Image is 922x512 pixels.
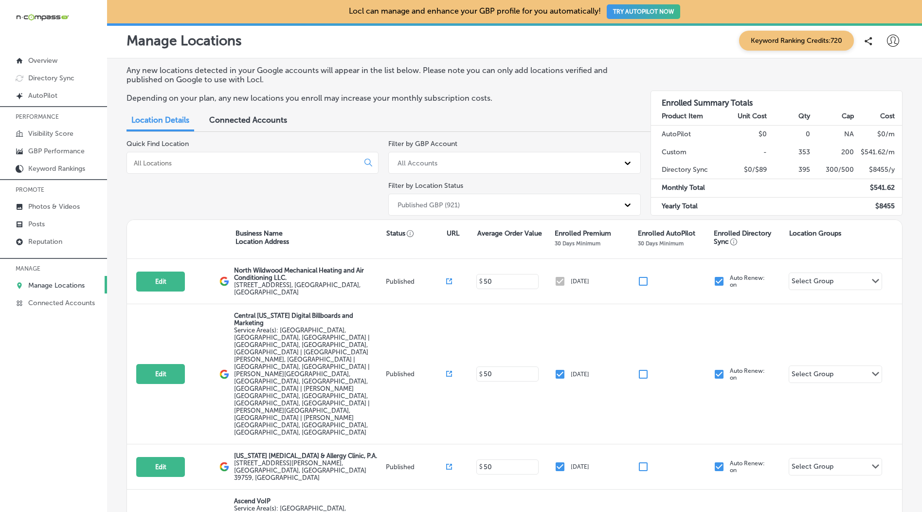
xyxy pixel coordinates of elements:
[854,108,902,126] th: Cost
[219,276,229,286] img: logo
[28,74,74,82] p: Directory Sync
[386,370,447,378] p: Published
[789,229,841,238] p: Location Groups
[854,197,902,215] td: $ 8455
[811,144,854,161] td: 200
[723,126,767,144] td: $0
[714,229,784,246] p: Enrolled Directory Sync
[388,182,463,190] label: Filter by Location Status
[479,463,483,470] p: $
[767,108,811,126] th: Qty
[386,463,447,471] p: Published
[730,367,765,381] p: Auto Renew: on
[662,112,703,120] strong: Product Item
[398,159,437,167] div: All Accounts
[792,370,833,381] div: Select Group
[28,129,73,138] p: Visibility Score
[28,202,80,211] p: Photos & Videos
[234,459,383,481] label: [STREET_ADDRESS][PERSON_NAME] , [GEOGRAPHIC_DATA], [GEOGRAPHIC_DATA] 39759, [GEOGRAPHIC_DATA]
[651,126,723,144] td: AutoPilot
[651,197,723,215] td: Yearly Total
[811,126,854,144] td: NA
[136,364,185,384] button: Edit
[28,165,85,173] p: Keyword Rankings
[792,462,833,474] div: Select Group
[477,229,542,238] p: Average Order Value
[730,274,765,288] p: Auto Renew: on
[386,229,447,238] p: Status
[388,140,457,148] label: Filter by GBP Account
[739,31,854,51] span: Keyword Ranking Credits: 720
[651,161,723,179] td: Directory Sync
[234,452,383,459] p: [US_STATE] [MEDICAL_DATA] & Allergy Clinic, P.A.
[571,463,589,470] p: [DATE]
[479,371,483,378] p: $
[723,144,767,161] td: -
[28,56,57,65] p: Overview
[234,312,383,327] p: Central [US_STATE] Digital Billboards and Marketing
[638,229,695,238] p: Enrolled AutoPilot
[127,140,189,148] label: Quick Find Location
[219,462,229,472] img: logo
[386,278,447,285] p: Published
[479,278,483,285] p: $
[555,240,600,247] p: 30 Days Minimum
[571,371,589,378] p: [DATE]
[447,229,459,238] p: URL
[28,147,85,155] p: GBP Performance
[136,272,185,292] button: Edit
[723,161,767,179] td: $0/$89
[28,220,45,228] p: Posts
[638,240,684,247] p: 30 Days Minimum
[235,229,289,246] p: Business Name Location Address
[767,144,811,161] td: 353
[854,144,902,161] td: $ 541.62 /m
[767,126,811,144] td: 0
[234,327,370,436] span: Orlando, FL, USA | Kissimmee, FL, USA | Meadow Woods, FL 32824, USA | Hunters Creek, FL 32837, US...
[16,13,69,22] img: 660ab0bf-5cc7-4cb8-ba1c-48b5ae0f18e60NCTV_CLogo_TV_Black_-500x88.png
[127,33,242,49] p: Manage Locations
[28,238,62,246] p: Reputation
[792,277,833,288] div: Select Group
[651,144,723,161] td: Custom
[209,115,287,125] span: Connected Accounts
[811,108,854,126] th: Cap
[854,161,902,179] td: $ 8455 /y
[234,267,383,281] p: North Wildwood Mechanical Heating and Air Conditioning LLC.
[607,4,680,19] button: TRY AUTOPILOT NOW
[219,369,229,379] img: logo
[854,179,902,197] td: $ 541.62
[127,66,631,84] p: Any new locations detected in your Google accounts will appear in the list below. Please note you...
[131,115,189,125] span: Location Details
[127,93,631,103] p: Depending on your plan, any new locations you enroll may increase your monthly subscription costs.
[398,201,460,209] div: Published GBP (921)
[767,161,811,179] td: 395
[811,161,854,179] td: 300/500
[651,91,902,108] h3: Enrolled Summary Totals
[234,497,383,505] p: Ascend VoIP
[28,299,95,307] p: Connected Accounts
[730,460,765,474] p: Auto Renew: on
[133,159,357,167] input: All Locations
[651,179,723,197] td: Monthly Total
[723,108,767,126] th: Unit Cost
[28,281,85,290] p: Manage Locations
[234,281,383,296] label: [STREET_ADDRESS] , [GEOGRAPHIC_DATA], [GEOGRAPHIC_DATA]
[571,278,589,285] p: [DATE]
[136,457,185,477] button: Edit
[28,91,57,100] p: AutoPilot
[854,126,902,144] td: $ 0 /m
[555,229,611,238] p: Enrolled Premium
